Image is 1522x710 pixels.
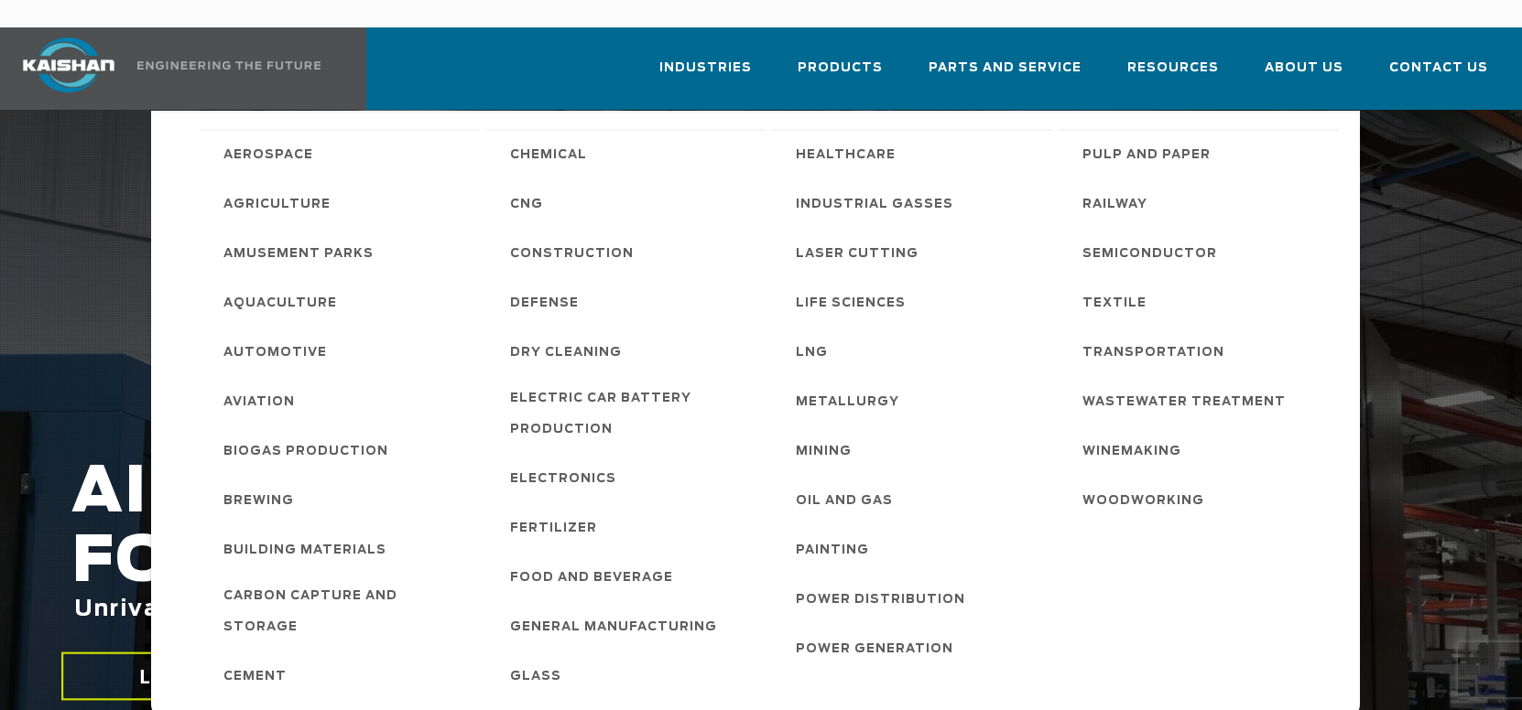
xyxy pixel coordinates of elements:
[777,425,1052,475] a: Mining
[510,662,561,693] span: Glass
[796,436,852,468] span: Mining
[492,376,766,453] a: Electric Car Battery Production
[1064,376,1339,425] a: Wastewater Treatment
[1389,44,1488,106] a: Contact Us
[796,189,953,221] span: Industrial Gasses
[777,178,1052,228] a: Industrial Gasses
[492,178,766,228] a: CNG
[223,239,374,270] span: Amusement Parks
[223,535,386,566] span: Building Materials
[929,44,1082,106] a: Parts and Service
[205,228,480,277] a: Amusement Parks
[659,44,752,106] a: Industries
[1082,140,1211,171] span: Pulp and Paper
[510,239,634,270] span: Construction
[223,387,295,418] span: Aviation
[223,338,327,369] span: Automotive
[205,475,480,524] a: Brewing
[492,129,766,178] a: Chemical
[510,563,673,594] span: Food and Beverage
[1082,239,1217,270] span: Semiconductor
[492,651,766,700] a: Glass
[1082,436,1181,468] span: Winemaking
[796,535,869,566] span: Painting
[510,612,717,643] span: General Manufacturing
[796,288,906,319] span: Life Sciences
[71,458,1216,679] h2: AIR COMPRESSORS FOR THE
[796,239,919,270] span: Laser Cutting
[223,288,337,319] span: Aquaculture
[777,327,1052,376] a: LNG
[1064,228,1339,277] a: Semiconductor
[796,486,893,517] span: Oil and Gas
[492,327,766,376] a: Dry Cleaning
[140,663,266,690] span: LEARN MORE
[777,376,1052,425] a: Metallurgy
[1127,44,1219,106] a: Resources
[929,58,1082,79] span: Parts and Service
[205,574,480,651] a: Carbon Capture and Storage
[205,524,480,574] a: Building Materials
[796,585,965,616] span: Power Distribution
[1082,189,1147,221] span: Railway
[1265,58,1343,79] span: About Us
[777,277,1052,327] a: Life Sciences
[510,189,543,221] span: CNG
[798,44,883,106] a: Products
[223,436,388,468] span: Biogas Production
[1265,44,1343,106] a: About Us
[1082,288,1147,319] span: Textile
[492,277,766,327] a: Defense
[1064,425,1339,475] a: Winemaking
[777,129,1052,178] a: Healthcare
[205,327,480,376] a: Automotive
[223,662,287,693] span: Cement
[1064,178,1339,228] a: Railway
[798,58,883,79] span: Products
[492,552,766,601] a: Food and Beverage
[205,651,480,700] a: Cement
[796,634,953,665] span: Power Generation
[510,464,616,495] span: Electronics
[659,58,752,79] span: Industries
[777,574,1052,623] a: Power Distribution
[510,338,622,369] span: Dry Cleaning
[796,338,828,369] span: LNG
[1127,58,1219,79] span: Resources
[777,623,1052,672] a: Power Generation
[796,387,899,418] span: Metallurgy
[1082,486,1204,517] span: Woodworking
[777,475,1052,524] a: Oil and Gas
[205,425,480,475] a: Biogas Production
[61,652,343,701] a: LEARN MORE
[223,581,462,643] span: Carbon Capture and Storage
[796,140,896,171] span: Healthcare
[510,383,748,446] span: Electric Car Battery Production
[1082,338,1224,369] span: Transportation
[510,140,587,171] span: Chemical
[777,228,1052,277] a: Laser Cutting
[510,288,579,319] span: Defense
[137,61,321,70] img: Engineering the future
[492,601,766,651] a: General Manufacturing
[205,129,480,178] a: Aerospace
[205,277,480,327] a: Aquaculture
[1064,475,1339,524] a: Woodworking
[492,228,766,277] a: Construction
[777,524,1052,574] a: Painting
[1082,387,1286,418] span: Wastewater Treatment
[510,513,597,544] span: Fertilizer
[223,140,313,171] span: Aerospace
[74,598,858,620] span: Unrivaled performance with up to 35% energy cost savings.
[1064,277,1339,327] a: Textile
[205,376,480,425] a: Aviation
[223,486,294,517] span: Brewing
[492,453,766,502] a: Electronics
[1389,58,1488,79] span: Contact Us
[205,178,480,228] a: Agriculture
[223,189,331,221] span: Agriculture
[1064,129,1339,178] a: Pulp and Paper
[492,502,766,552] a: Fertilizer
[1064,327,1339,376] a: Transportation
